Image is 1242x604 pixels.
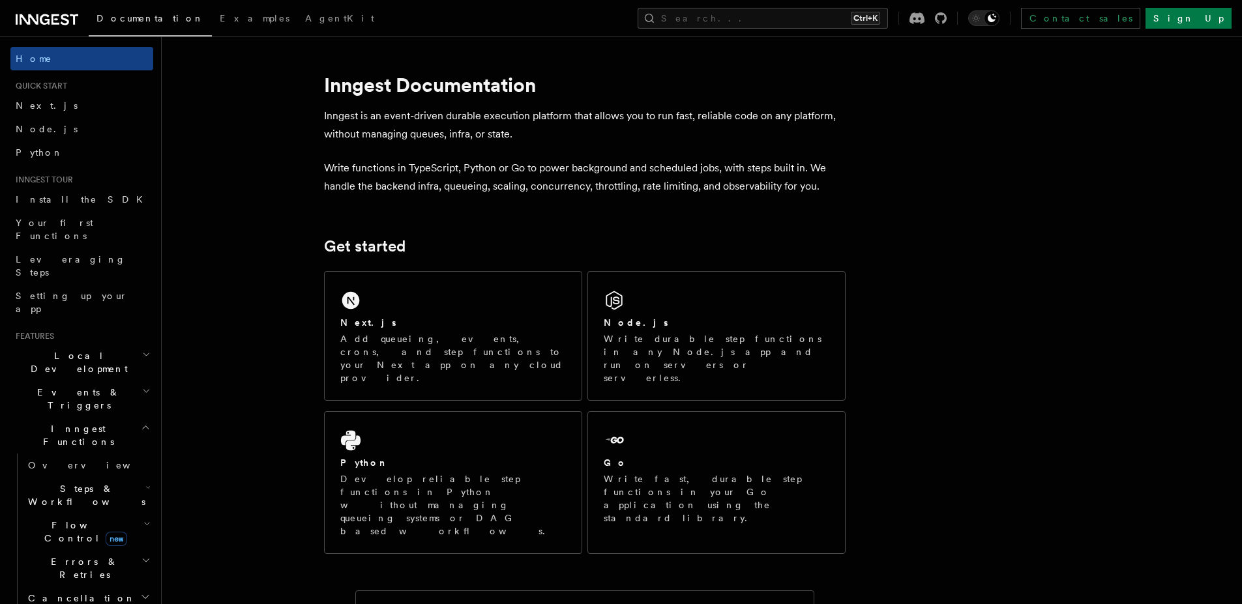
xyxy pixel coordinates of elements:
[340,472,566,538] p: Develop reliable step functions in Python without managing queueing systems or DAG based workflows.
[604,316,668,329] h2: Node.js
[587,271,846,401] a: Node.jsWrite durable step functions in any Node.js app and run on servers or serverless.
[10,417,153,453] button: Inngest Functions
[16,254,126,278] span: Leveraging Steps
[10,141,153,164] a: Python
[16,124,78,134] span: Node.js
[10,211,153,248] a: Your first Functions
[10,381,153,417] button: Events & Triggers
[604,456,627,469] h2: Go
[10,349,142,375] span: Local Development
[23,513,153,550] button: Flow Controlnew
[324,107,846,143] p: Inngest is an event-driven durable execution platform that allows you to run fast, reliable code ...
[324,237,406,255] a: Get started
[10,175,73,185] span: Inngest tour
[340,316,396,329] h2: Next.js
[1146,8,1232,29] a: Sign Up
[23,482,145,508] span: Steps & Workflows
[96,13,204,23] span: Documentation
[10,344,153,381] button: Local Development
[23,519,143,545] span: Flow Control
[10,284,153,321] a: Setting up your app
[297,4,382,35] a: AgentKit
[16,194,151,205] span: Install the SDK
[305,13,374,23] span: AgentKit
[324,159,846,195] p: Write functions in TypeScript, Python or Go to power background and scheduled jobs, with steps bu...
[324,411,582,554] a: PythonDevelop reliable step functions in Python without managing queueing systems or DAG based wo...
[10,386,142,412] span: Events & Triggers
[23,550,153,586] button: Errors & Retries
[968,10,999,26] button: Toggle dark mode
[28,460,162,470] span: Overview
[851,12,880,25] kbd: Ctrl+K
[16,147,63,158] span: Python
[23,555,141,581] span: Errors & Retries
[324,73,846,96] h1: Inngest Documentation
[324,271,582,401] a: Next.jsAdd queueing, events, crons, and step functions to your Next app on any cloud provider.
[10,81,67,91] span: Quick start
[340,332,566,384] p: Add queueing, events, crons, and step functions to your Next app on any cloud provider.
[16,100,78,111] span: Next.js
[23,477,153,513] button: Steps & Workflows
[10,331,54,341] span: Features
[10,422,141,448] span: Inngest Functions
[23,453,153,477] a: Overview
[10,117,153,141] a: Node.js
[10,47,153,70] a: Home
[106,532,127,546] span: new
[1021,8,1140,29] a: Contact sales
[16,291,128,314] span: Setting up your app
[340,456,389,469] h2: Python
[212,4,297,35] a: Examples
[10,94,153,117] a: Next.js
[638,8,888,29] button: Search...Ctrl+K
[587,411,846,554] a: GoWrite fast, durable step functions in your Go application using the standard library.
[10,248,153,284] a: Leveraging Steps
[220,13,289,23] span: Examples
[10,188,153,211] a: Install the SDK
[604,332,829,384] p: Write durable step functions in any Node.js app and run on servers or serverless.
[16,52,52,65] span: Home
[89,4,212,36] a: Documentation
[16,218,93,241] span: Your first Functions
[604,472,829,525] p: Write fast, durable step functions in your Go application using the standard library.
